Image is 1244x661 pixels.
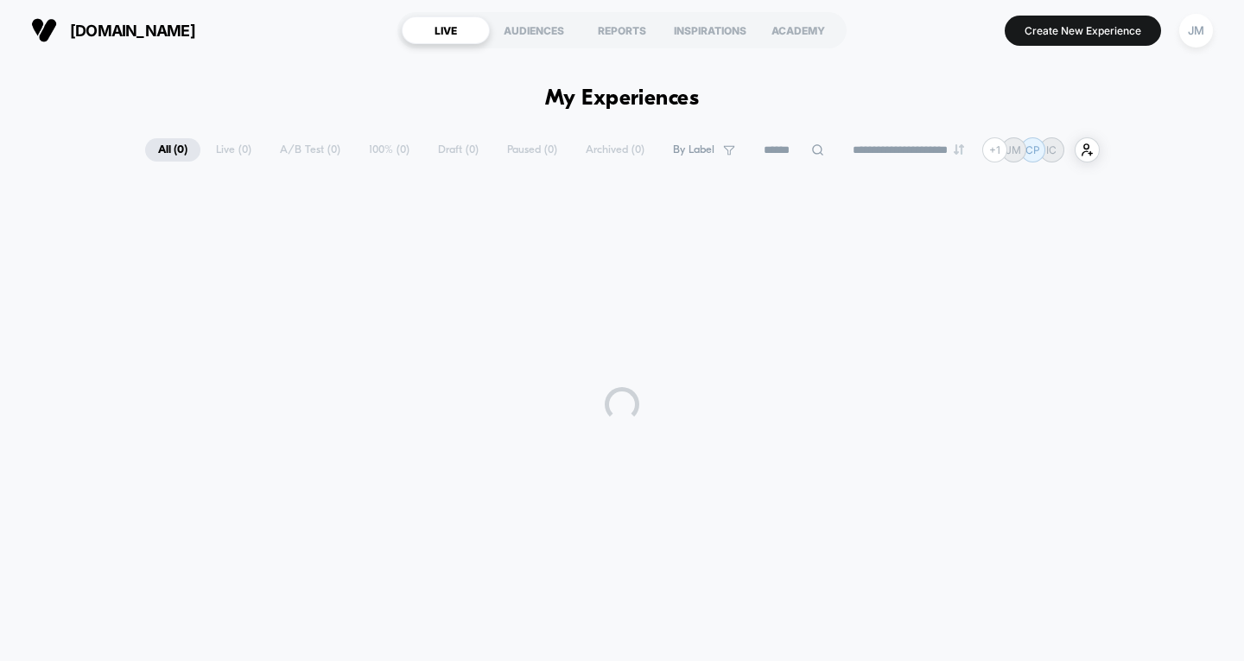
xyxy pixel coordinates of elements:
div: JM [1179,14,1213,48]
img: Visually logo [31,17,57,43]
p: IC [1046,143,1057,156]
p: JM [1006,143,1021,156]
span: All ( 0 ) [145,138,200,162]
div: INSPIRATIONS [666,16,754,44]
span: By Label [673,143,714,156]
div: + 1 [982,137,1007,162]
button: [DOMAIN_NAME] [26,16,200,44]
h1: My Experiences [545,86,700,111]
div: REPORTS [578,16,666,44]
button: JM [1174,13,1218,48]
div: AUDIENCES [490,16,578,44]
button: Create New Experience [1005,16,1161,46]
span: [DOMAIN_NAME] [70,22,195,40]
div: ACADEMY [754,16,842,44]
div: LIVE [402,16,490,44]
p: CP [1025,143,1040,156]
img: end [954,144,964,155]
